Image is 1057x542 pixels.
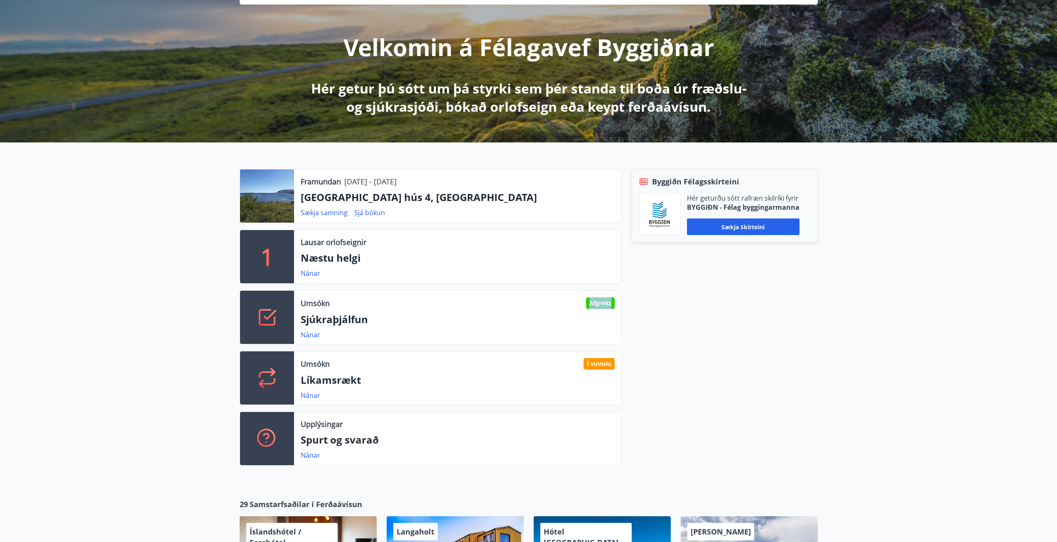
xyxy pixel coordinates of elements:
[354,208,385,217] a: Sjá bókun
[309,79,748,116] p: Hér getur þú sótt um þá styrki sem þér standa til boða úr fræðslu- og sjúkrasjóði, bókað orlofsei...
[687,203,799,212] p: BYGGIÐN - Félag byggingarmanna
[584,358,615,370] div: Í vinnslu
[250,499,362,510] span: Samstarfsaðilar í Ferðaávísun
[301,433,615,447] p: Spurt og svarað
[652,176,739,187] span: Byggiðn Félagsskírteini
[687,194,799,203] p: Hér geturðu sótt rafræn skilríki fyrir
[586,297,615,309] div: Afgreitt
[301,451,320,460] a: Nánar
[687,218,799,235] button: Sækja skírteini
[301,208,348,217] a: Sækja samning
[301,358,330,369] p: Umsókn
[301,176,341,187] p: Framundan
[343,31,714,63] p: Velkomin á Félagavef Byggiðnar
[301,269,320,278] a: Nánar
[397,527,434,537] span: Langaholt
[260,241,274,272] p: 1
[301,237,366,248] p: Lausar orlofseignir
[301,251,615,265] p: Næstu helgi
[344,176,397,187] p: [DATE] - [DATE]
[301,190,615,204] p: [GEOGRAPHIC_DATA] hús 4, [GEOGRAPHIC_DATA]
[301,391,320,400] a: Nánar
[301,330,320,339] a: Nánar
[645,200,674,228] img: BKlGVmlTW1Qrz68WFGMFQUcXHWdQd7yePWMkvn3i.png
[691,527,751,537] span: [PERSON_NAME]
[240,499,248,510] span: 29
[301,373,615,387] p: Líkamsrækt
[301,312,615,326] p: Sjúkraþjálfun
[301,419,343,429] p: Upplýsingar
[301,298,330,309] p: Umsókn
